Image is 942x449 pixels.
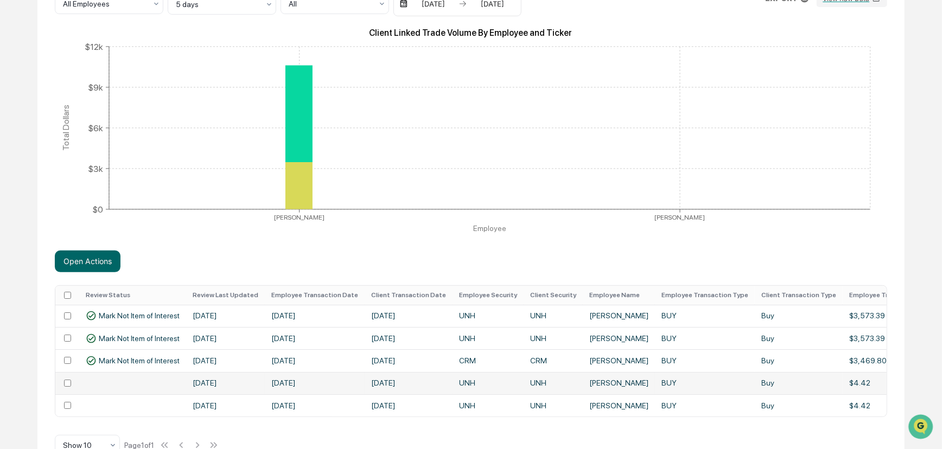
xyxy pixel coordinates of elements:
[186,372,265,394] td: [DATE]
[85,41,103,52] tspan: $12k
[77,183,131,192] a: Powered byPylon
[583,327,655,349] td: [PERSON_NAME]
[524,327,583,349] td: UNH
[755,286,843,305] th: Client Transaction Type
[365,394,453,416] td: [DATE]
[365,286,453,305] th: Client Transaction Date
[108,184,131,192] span: Pylon
[655,327,755,349] td: BUY
[186,327,265,349] td: [DATE]
[843,372,933,394] td: $4.42
[99,334,180,343] span: Mark Not Item of Interest
[61,105,71,151] tspan: Total Dollars
[265,349,365,371] td: [DATE]
[524,372,583,394] td: UNH
[92,204,103,214] tspan: $0
[28,49,179,61] input: Clear
[186,286,265,305] th: Review Last Updated
[453,327,524,349] td: UNH
[453,286,524,305] th: Employee Security
[755,349,843,371] td: Buy
[370,28,572,38] text: Client Linked Trade Volume By Employee and Ticker
[186,349,265,371] td: [DATE]
[11,83,30,102] img: 1746055101610-c473b297-6a78-478c-a979-82029cc54cd1
[365,305,453,327] td: [DATE]
[22,157,68,168] span: Data Lookup
[843,286,933,305] th: Employee Trade Amount
[755,372,843,394] td: Buy
[524,394,583,416] td: UNH
[37,83,178,94] div: Start new chat
[88,82,103,92] tspan: $9k
[755,305,843,327] td: Buy
[88,163,103,174] tspan: $3k
[90,137,135,147] span: Attestations
[275,214,325,221] tspan: [PERSON_NAME]
[99,311,180,320] span: Mark Not Item of Interest
[843,394,933,416] td: $4.42
[365,327,453,349] td: [DATE]
[99,356,180,365] span: Mark Not Item of Interest
[843,305,933,327] td: $3,573.39
[655,349,755,371] td: BUY
[55,251,120,272] button: Open Actions
[907,413,937,442] iframe: Open customer support
[524,349,583,371] td: CRM
[453,394,524,416] td: UNH
[524,305,583,327] td: UNH
[655,214,705,221] tspan: [PERSON_NAME]
[22,137,70,147] span: Preclearance
[473,224,506,233] tspan: Employee
[843,349,933,371] td: $3,469.80
[265,305,365,327] td: [DATE]
[11,138,20,146] div: 🖐️
[7,132,74,152] a: 🖐️Preclearance
[755,394,843,416] td: Buy
[453,372,524,394] td: UNH
[583,349,655,371] td: [PERSON_NAME]
[37,94,137,102] div: We're available if you need us!
[365,372,453,394] td: [DATE]
[79,286,186,305] th: Review Status
[11,23,198,40] p: How can we help?
[583,394,655,416] td: [PERSON_NAME]
[74,132,139,152] a: 🗄️Attestations
[7,153,73,172] a: 🔎Data Lookup
[265,372,365,394] td: [DATE]
[453,349,524,371] td: CRM
[265,394,365,416] td: [DATE]
[655,305,755,327] td: BUY
[365,349,453,371] td: [DATE]
[583,305,655,327] td: [PERSON_NAME]
[186,305,265,327] td: [DATE]
[755,327,843,349] td: Buy
[11,158,20,167] div: 🔎
[265,286,365,305] th: Employee Transaction Date
[88,123,103,133] tspan: $6k
[453,305,524,327] td: UNH
[583,286,655,305] th: Employee Name
[655,394,755,416] td: BUY
[843,327,933,349] td: $3,573.39
[583,372,655,394] td: [PERSON_NAME]
[524,286,583,305] th: Client Security
[655,372,755,394] td: BUY
[186,394,265,416] td: [DATE]
[265,327,365,349] td: [DATE]
[655,286,755,305] th: Employee Transaction Type
[79,138,87,146] div: 🗄️
[184,86,198,99] button: Start new chat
